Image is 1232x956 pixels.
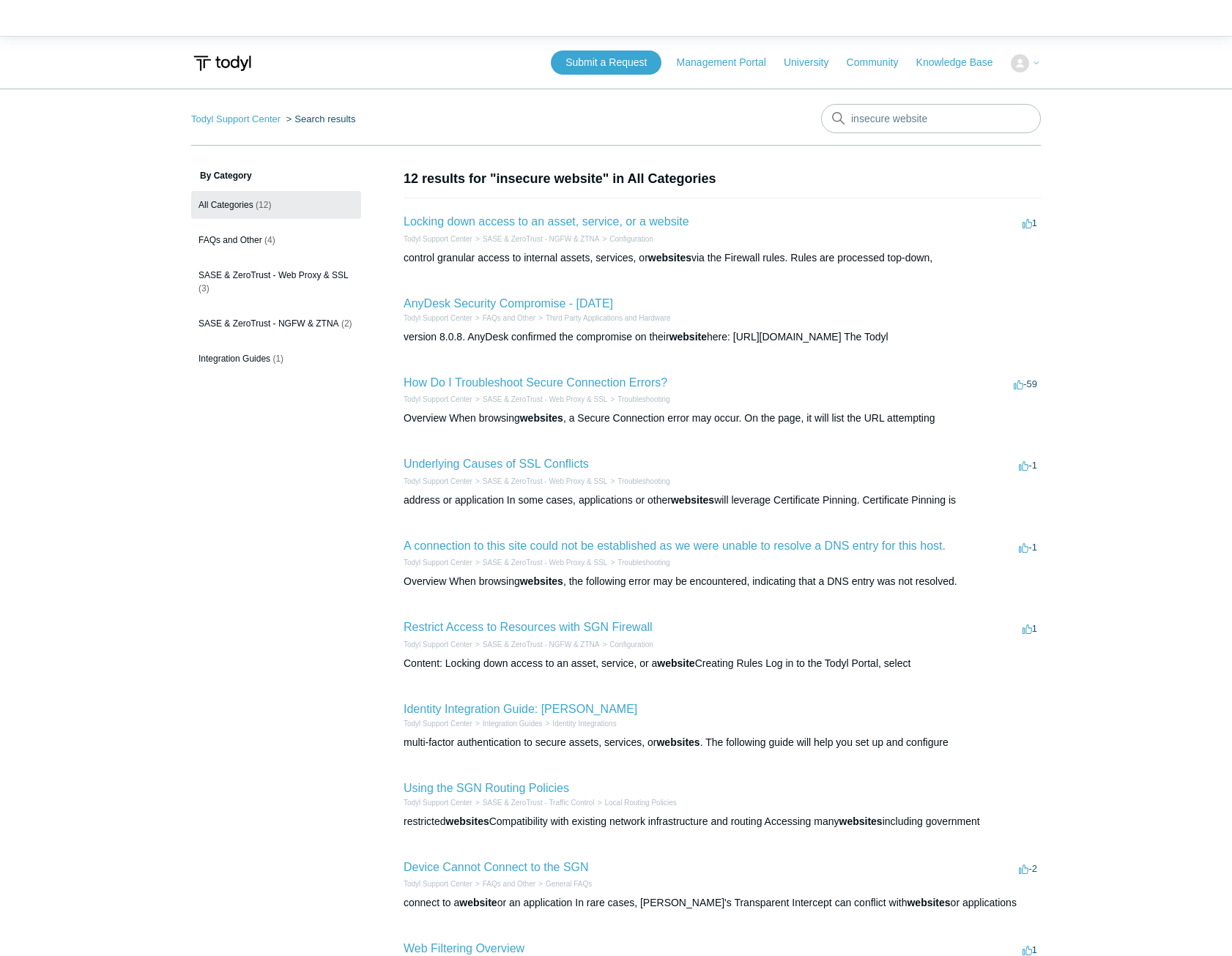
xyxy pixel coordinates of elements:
[483,235,600,243] a: SASE & ZeroTrust - NGFW & ZTNA
[784,55,843,70] a: University
[191,113,283,124] li: Todyl Support Center
[599,639,653,650] li: Configuration
[483,799,595,807] a: SASE & ZeroTrust - Traffic Control
[404,797,472,808] li: Todyl Support Center
[472,718,543,729] li: Integration Guides
[198,354,270,364] span: Integration Guides
[198,318,339,329] span: SASE & ZeroTrust - NGFW & ZTNA
[404,782,569,794] a: Using the SGN Routing Policies
[404,720,472,728] a: Todyl Support Center
[404,234,472,244] li: Todyl Support Center
[404,235,472,243] a: Todyl Support Center
[404,215,689,228] a: Locking down access to an asset, service, or a website
[472,557,607,568] li: SASE & ZeroTrust - Web Proxy & SSL
[404,718,472,729] li: Todyl Support Center
[669,331,707,343] em: website
[520,412,563,424] em: websites
[404,539,946,552] a: A connection to this site could not be established as we were unable to resolve a DNS entry for t...
[483,720,543,728] a: Integration Guides
[404,878,472,889] li: Todyl Support Center
[191,345,361,373] a: Integration Guides (1)
[472,234,600,244] li: SASE & ZeroTrust - NGFW & ZTNA
[483,641,600,649] a: SASE & ZeroTrust - NGFW & ZTNA
[1023,623,1037,634] span: 1
[404,656,1041,671] div: Content: Locking down access to an asset, service, or a Creating Rules Log in to the Todyl Portal...
[404,895,1041,911] div: connect to a or an application In rare cases, [PERSON_NAME]'s Transparent Intercept can conflict ...
[657,657,694,669] em: website
[404,493,1041,508] div: address or application In some cases, applications or other will leverage Certificate Pinning. Ce...
[472,639,600,650] li: SASE & ZeroTrust - NGFW & ZTNA
[404,476,472,487] li: Todyl Support Center
[404,574,1041,589] div: Overview When browsing , the following error may be encountered, indicating that a DNS entry was ...
[1019,460,1037,471] span: -1
[821,104,1041,133] input: Search
[617,477,669,485] a: Troubleshooting
[907,897,950,908] em: websites
[546,314,671,322] a: Third Party Applications and Hardware
[404,559,472,567] a: Todyl Support Center
[272,354,283,364] span: (1)
[595,797,677,808] li: Local Routing Policies
[341,318,352,329] span: (2)
[404,394,472,405] li: Todyl Support Center
[404,458,589,470] a: Underlying Causes of SSL Conflicts
[191,113,281,124] a: Todyl Support Center
[1019,863,1037,874] span: -2
[671,494,714,506] em: websites
[483,477,608,485] a: SASE & ZeroTrust - Web Proxy & SSL
[404,250,1041,266] div: control granular access to internal assets, services, or via the Firewall rules. Rules are proces...
[617,559,669,567] a: Troubleshooting
[1023,944,1037,955] span: 1
[607,394,669,405] li: Troubleshooting
[1023,217,1037,228] span: 1
[677,55,781,70] a: Management Portal
[191,310,361,337] a: SASE & ZeroTrust - NGFW & ZTNA (2)
[552,720,616,728] a: Identity Integrations
[551,51,661,75] a: Submit a Request
[191,226,361,254] a: FAQs and Other (4)
[535,878,592,889] li: General FAQs
[404,799,472,807] a: Todyl Support Center
[656,736,700,748] em: websites
[546,880,592,888] a: General FAQs
[648,252,691,264] em: websites
[459,897,497,908] em: website
[607,476,669,487] li: Troubleshooting
[264,235,275,245] span: (4)
[404,395,472,403] a: Todyl Support Center
[404,639,472,650] li: Todyl Support Center
[404,169,1041,189] h1: 12 results for "insecure website" in All Categories
[404,735,1041,750] div: multi-factor authentication to secure assets, services, or . The following guide will help you se...
[404,703,637,715] a: Identity Integration Guide: [PERSON_NAME]
[404,477,472,485] a: Todyl Support Center
[283,113,356,124] li: Search results
[520,575,563,587] em: websites
[607,557,669,568] li: Troubleshooting
[472,476,607,487] li: SASE & ZeroTrust - Web Proxy & SSL
[916,55,1008,70] a: Knowledge Base
[1019,542,1037,553] span: -1
[1014,378,1037,389] span: -59
[404,329,1041,345] div: version 8.0.8. AnyDesk confirmed the compromise on their here: [URL][DOMAIN_NAME] The Todyl
[472,394,607,405] li: SASE & ZeroTrust - Web Proxy & SSL
[198,270,349,280] span: SASE & ZeroTrust - Web Proxy & SSL
[847,55,913,70] a: Community
[198,283,209,294] span: (3)
[404,641,472,649] a: Todyl Support Center
[599,234,653,244] li: Configuration
[472,878,535,889] li: FAQs and Other
[446,815,489,827] em: websites
[543,718,617,729] li: Identity Integrations
[483,314,535,322] a: FAQs and Other
[198,235,262,245] span: FAQs and Other
[839,815,883,827] em: websites
[404,621,653,633] a: Restrict Access to Resources with SGN Firewall
[609,641,653,649] a: Configuration
[404,814,1041,829] div: restricted Compatibility with existing network infrastructure and routing Accessing many includin...
[609,235,653,243] a: Configuration
[472,797,595,808] li: SASE & ZeroTrust - Traffic Control
[617,395,669,403] a: Troubleshooting
[191,191,361,219] a: All Categories (12)
[604,799,676,807] a: Local Routing Policies
[198,200,253,210] span: All Categories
